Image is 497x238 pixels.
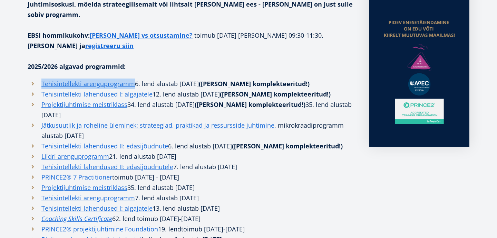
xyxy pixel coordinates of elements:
[220,90,331,98] strong: ([PERSON_NAME] komplekteeritud!)
[28,89,355,99] li: 12. lend alustab [DATE]
[41,89,153,99] a: Tehisintellekti lahendused I: algajatele
[232,142,343,150] strong: ([PERSON_NAME] komplekteeritud!)
[41,172,112,182] a: PRINCE2® 7 Practitioner
[41,213,112,224] a: Coaching Skills Certificate
[41,162,173,172] a: Tehisintellekti lahendused II: edasijõudnutele
[28,79,355,89] li: 6. lend alustab [DATE]
[41,224,158,234] a: PRINCE2® projektijuhtimine Foundation
[41,141,168,151] a: Tehisintellekti lahendused II: edasijõudnute
[41,203,153,213] a: Tehisintellekti lahendused I: algajatele
[41,151,109,162] a: Liidri arenguprogramm
[28,31,194,39] strong: EBSi hommikukohv:
[90,30,193,40] a: [PERSON_NAME] vs otsustamine?
[28,120,355,141] li: , mikrokraadiprogramm alustab [DATE]
[28,62,126,71] strong: 2025/2026 algavad programmid:
[158,225,181,233] span: 19. lend
[28,151,355,162] li: 21. lend alustab [DATE]
[28,30,355,51] p: toimub [DATE] [PERSON_NAME] 09:30-11:30.
[41,182,127,193] a: Projektijuhtimise meistriklass
[41,99,127,110] a: Projektijuhtimise meistriklass
[41,79,135,89] a: Tehisintellekti arenguprogramm
[199,80,310,88] strong: ([PERSON_NAME] komplekteeritud!)
[28,182,355,193] li: 35. lend alustab [DATE]
[28,42,134,50] strong: [PERSON_NAME] ja
[28,213,355,224] li: 62. lend toimub [DATE]-[DATE]
[28,193,355,203] li: 7. lend alustab [DATE]
[28,141,355,151] li: 6. lend alustab [DATE]
[28,172,355,182] li: toimub [DATE] - [DATE]
[28,99,355,120] li: 34. lend alustab [DATE] 35. lend alustab [DATE]
[28,203,355,213] li: 13. lend alustab [DATE]
[85,40,134,51] a: registreeru siin
[28,162,355,172] li: 7. lend alustab [DATE]
[195,100,305,109] strong: ([PERSON_NAME] komplekteeritud!)
[41,120,274,130] a: Jätkusuutlik ja roheline üleminek: strateegiad, praktikad ja ressursside juhtimine
[41,193,135,203] a: Tehisintellekti arenguprogramm
[28,224,355,234] li: toimub [DATE]-[DATE]
[41,214,112,223] em: Coaching Skills Certificate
